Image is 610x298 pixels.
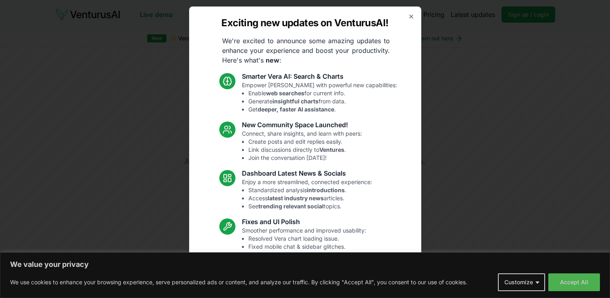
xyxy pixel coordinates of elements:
[242,168,372,178] h3: Dashboard Latest News & Socials
[242,81,397,113] p: Empower [PERSON_NAME] with powerful new capabilities:
[242,71,397,81] h3: Smarter Vera AI: Search & Charts
[242,227,366,259] p: Smoother performance and improved usability:
[242,120,362,130] h3: New Community Space Launched!
[266,90,304,97] strong: web searches
[248,186,372,194] li: Standardized analysis .
[248,105,397,113] li: Get .
[266,56,279,64] strong: new
[248,243,366,251] li: Fixed mobile chat & sidebar glitches.
[307,187,345,193] strong: introductions
[319,146,344,153] strong: Ventures
[248,89,397,97] li: Enable for current info.
[248,97,397,105] li: Generate from data.
[248,138,362,146] li: Create posts and edit replies easily.
[273,98,319,105] strong: insightful charts
[258,106,334,113] strong: deeper, faster AI assistance
[242,178,372,210] p: Enjoy a more streamlined, connected experience:
[248,235,366,243] li: Resolved Vera chart loading issue.
[216,36,396,65] p: We're excited to announce some amazing updates to enhance your experience and boost your producti...
[215,265,396,294] p: These updates are designed to make VenturusAI more powerful, intuitive, and user-friendly. Let us...
[248,146,362,154] li: Link discussions directly to .
[248,202,372,210] li: See topics.
[242,130,362,162] p: Connect, share insights, and learn with peers:
[258,203,324,210] strong: trending relevant social
[248,154,362,162] li: Join the conversation [DATE]!
[221,17,388,29] h2: Exciting new updates on VenturusAI!
[268,195,324,201] strong: latest industry news
[248,194,372,202] li: Access articles.
[242,217,366,227] h3: Fixes and UI Polish
[248,251,366,259] li: Enhanced overall UI consistency.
